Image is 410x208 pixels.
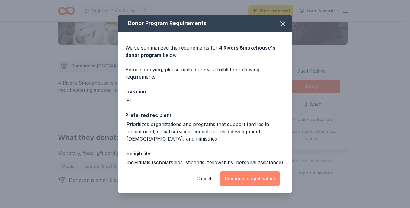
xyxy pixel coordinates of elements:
[118,15,292,32] div: Donor Program Requirements
[125,44,285,59] div: We've summarized the requirements for below.
[125,66,285,80] div: Before applying, please make sure you fulfill the following requirements:
[127,159,285,180] div: Individuals (scholarships, stipends, fellowships, personal assistance); Non-school affiliated ath...
[125,88,285,96] div: Location
[220,171,280,186] button: Continue to application
[125,150,285,158] div: Ineligibility
[127,97,132,104] div: FL
[197,171,211,186] button: Cancel
[127,121,285,142] div: Prioritizes organizations and programs that support families in critical need, social services, e...
[125,111,285,119] div: Preferred recipient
